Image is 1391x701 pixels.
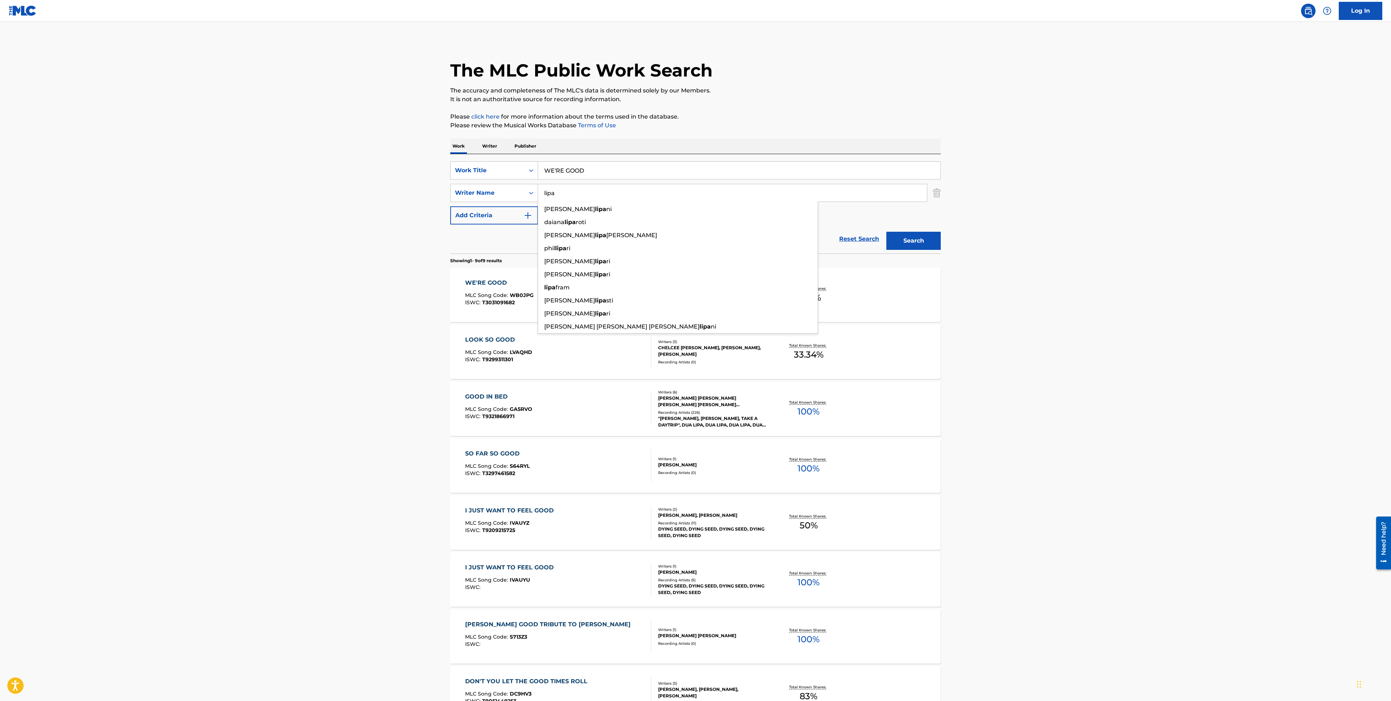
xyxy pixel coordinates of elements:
[800,519,818,532] span: 50 %
[455,189,520,197] div: Writer Name
[555,245,566,252] strong: lipa
[482,470,515,477] span: T3297461582
[450,112,941,121] p: Please for more information about the terms used in the database.
[9,5,37,16] img: MLC Logo
[606,258,610,265] span: ri
[789,400,828,405] p: Total Known Shares:
[658,681,768,686] div: Writers ( 3 )
[658,395,768,408] div: [PERSON_NAME] [PERSON_NAME] [PERSON_NAME] [PERSON_NAME] [PERSON_NAME], [PERSON_NAME], [PERSON_NAM...
[1320,4,1334,18] div: Help
[471,113,500,120] a: click here
[658,564,768,569] div: Writers ( 1 )
[1339,2,1382,20] a: Log In
[544,297,595,304] span: [PERSON_NAME]
[450,325,941,379] a: LOOK SO GOODMLC Song Code:LVAQHDISWC:T9299311301Writers (3)CHELCEE [PERSON_NAME], [PERSON_NAME], ...
[465,563,557,572] div: I JUST WANT TO FEEL GOOD
[658,632,768,639] div: [PERSON_NAME] [PERSON_NAME]
[450,495,941,550] a: I JUST WANT TO FEEL GOODMLC Song Code:IVAUYZISWC:T9209215725Writers (2)[PERSON_NAME], [PERSON_NAM...
[606,206,612,213] span: ni
[789,514,828,519] p: Total Known Shares:
[555,284,570,291] span: fram
[544,258,595,265] span: [PERSON_NAME]
[450,257,502,264] p: Showing 1 - 9 of 9 results
[789,457,828,462] p: Total Known Shares:
[450,139,467,154] p: Work
[789,570,828,576] p: Total Known Shares:
[465,577,510,583] span: MLC Song Code :
[658,462,768,468] div: [PERSON_NAME]
[658,410,768,415] div: Recording Artists ( 226 )
[544,271,595,278] span: [PERSON_NAME]
[510,349,532,355] span: LVAQHD
[933,184,941,202] img: Delete Criterion
[797,462,820,475] span: 100 %
[699,323,711,330] strong: lipa
[606,310,610,317] span: ri
[658,569,768,576] div: [PERSON_NAME]
[510,292,534,298] span: WB0JPG
[465,349,510,355] span: MLC Song Code :
[465,406,510,412] span: MLC Song Code :
[482,527,515,533] span: T9209215725
[482,299,515,306] span: T3031091682
[606,297,613,304] span: sti
[566,245,570,252] span: ri
[576,122,616,129] a: Terms of Use
[1357,673,1361,695] div: Drag
[450,609,941,664] a: [PERSON_NAME] GOOD TRIBUTE TO [PERSON_NAME]MLC Song Code:S713Z3ISWC:Writers (1)[PERSON_NAME] [PER...
[595,297,606,304] strong: lipa
[1355,666,1391,701] div: Chat Widget
[510,406,532,412] span: GA5RVO
[510,634,527,640] span: S713Z3
[465,527,482,533] span: ISWC :
[606,271,610,278] span: ri
[544,219,565,226] span: daiana
[595,271,606,278] strong: lipa
[450,86,941,95] p: The accuracy and completeness of The MLC's data is determined solely by our Members.
[797,633,820,646] span: 100 %
[658,345,768,358] div: CHELCEE [PERSON_NAME], [PERSON_NAME], [PERSON_NAME]
[1323,7,1331,15] img: help
[450,121,941,130] p: Please review the Musical Works Database
[465,299,482,306] span: ISWC :
[658,583,768,596] div: DYING SEED, DYING SEED, DYING SEED, DYING SEED, DYING SEED
[465,292,510,298] span: MLC Song Code :
[794,348,824,361] span: 33.34 %
[450,382,941,436] a: GOOD IN BEDMLC Song Code:GA5RVOISWC:T9321866971Writers (6)[PERSON_NAME] [PERSON_NAME] [PERSON_NAM...
[465,506,557,515] div: I JUST WANT TO FEEL GOOD
[711,323,716,330] span: ni
[465,335,532,344] div: LOOK SO GOOD
[465,520,510,526] span: MLC Song Code :
[658,415,768,428] div: "[PERSON_NAME], [PERSON_NAME], TAKE A DAYTRIP", DUA LIPA, DUA LIPA, DUA LIPA, DUA LIPA
[450,268,941,322] a: WE'RE GOODMLC Song Code:WB0JPGISWC:T3031091682Writers (4)[PERSON_NAME] [PERSON_NAME], [PERSON_NAM...
[510,463,530,469] span: S64RYL
[789,684,828,690] p: Total Known Shares:
[836,231,883,247] a: Reset Search
[450,161,941,253] form: Search Form
[595,232,606,239] strong: lipa
[595,310,606,317] strong: lipa
[450,206,538,224] button: Add Criteria
[465,677,591,686] div: DON'T YOU LET THE GOOD TIMES ROLL
[465,690,510,697] span: MLC Song Code :
[544,232,595,239] span: [PERSON_NAME]
[658,686,768,699] div: [PERSON_NAME], [PERSON_NAME], [PERSON_NAME]
[465,470,482,477] span: ISWC :
[465,279,534,287] div: WE'RE GOOD
[512,139,538,154] p: Publisher
[658,389,768,395] div: Writers ( 6 )
[1304,7,1313,15] img: search
[465,413,482,420] span: ISWC :
[510,520,529,526] span: IVAUYZ
[465,356,482,363] span: ISWC :
[455,166,520,175] div: Work Title
[658,627,768,632] div: Writers ( 1 )
[595,258,606,265] strong: lipa
[1371,514,1391,572] iframe: Resource Center
[1301,4,1316,18] a: Public Search
[450,59,713,81] h1: The MLC Public Work Search
[658,359,768,365] div: Recording Artists ( 0 )
[544,323,699,330] span: [PERSON_NAME] [PERSON_NAME] [PERSON_NAME]
[465,620,634,629] div: [PERSON_NAME] GOOD TRIBUTE TO [PERSON_NAME]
